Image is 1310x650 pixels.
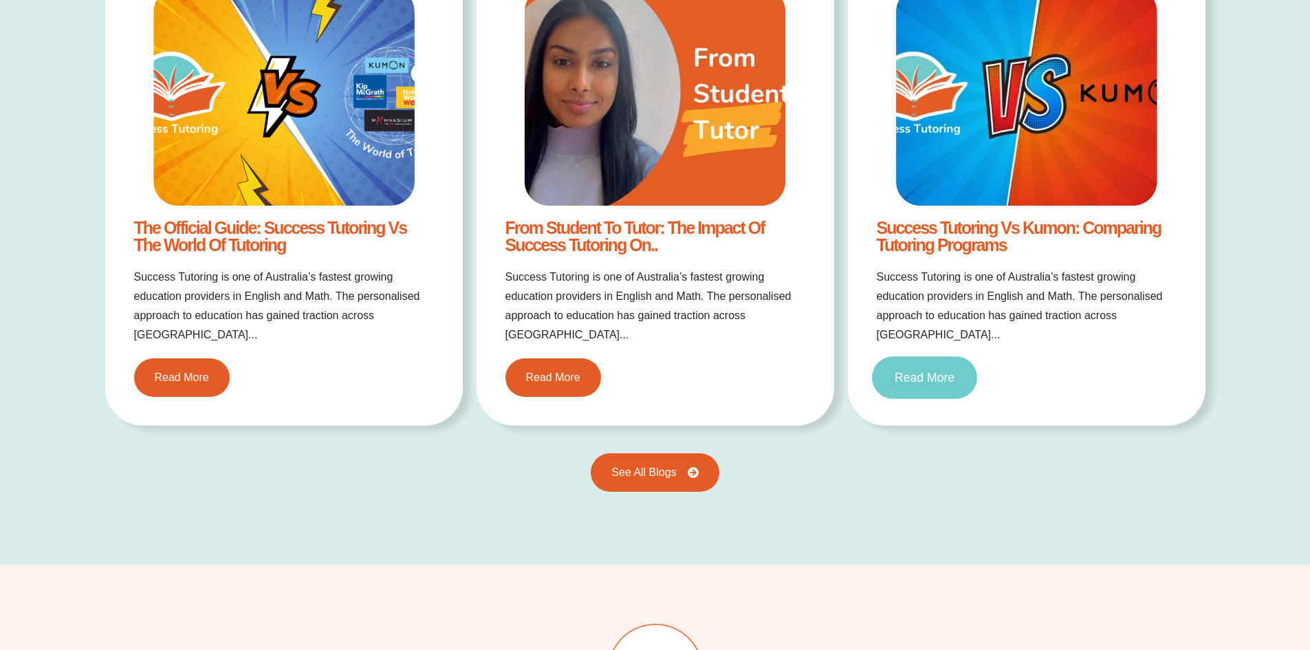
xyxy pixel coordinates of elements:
[591,453,719,492] a: See All Blogs
[505,358,601,397] a: Read More
[611,467,676,478] span: See All Blogs
[505,218,765,254] a: From Student to Tutor: The Impact of Success Tutoring on..
[877,218,1161,254] a: Success Tutoring vs Kumon: Comparing Tutoring Programs
[134,218,407,254] a: The Official Guide: Success Tutoring vs The World of Tutoring
[895,372,954,384] span: Read More
[877,268,1177,345] p: Success Tutoring is one of Australia’s fastest growing education providers in English and Math. T...
[505,268,805,345] p: Success Tutoring is one of Australia’s fastest growing education providers in English and Math. T...
[526,372,580,383] span: Read More
[1081,495,1310,650] iframe: Chat Widget
[872,357,977,400] a: Read More
[134,268,434,345] p: Success Tutoring is one of Australia’s fastest growing education providers in English and Math. T...
[155,372,209,383] span: Read More
[134,358,230,397] a: Read More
